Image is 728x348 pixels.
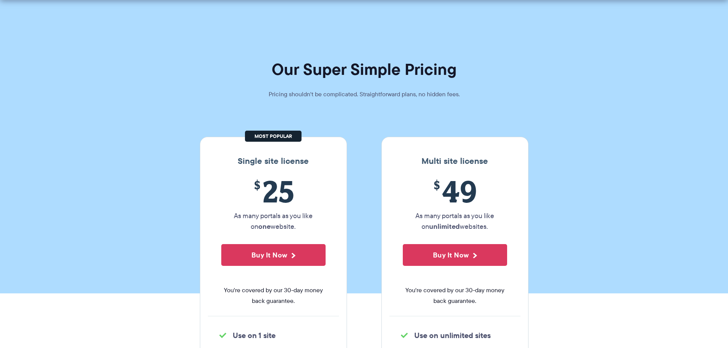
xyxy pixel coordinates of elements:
button: Buy It Now [403,244,507,266]
p: Pricing shouldn't be complicated. Straightforward plans, no hidden fees. [250,89,479,100]
strong: one [258,221,271,231]
h3: Multi site license [389,156,520,166]
strong: unlimited [429,221,460,231]
button: Buy It Now [221,244,326,266]
span: 25 [221,174,326,209]
h3: Single site license [208,156,339,166]
p: As many portals as you like on website. [221,210,326,232]
strong: Use on 1 site [233,330,276,341]
span: 49 [403,174,507,209]
p: As many portals as you like on websites. [403,210,507,232]
span: You're covered by our 30-day money back guarantee. [403,285,507,306]
span: You're covered by our 30-day money back guarantee. [221,285,326,306]
strong: Use on unlimited sites [414,330,491,341]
